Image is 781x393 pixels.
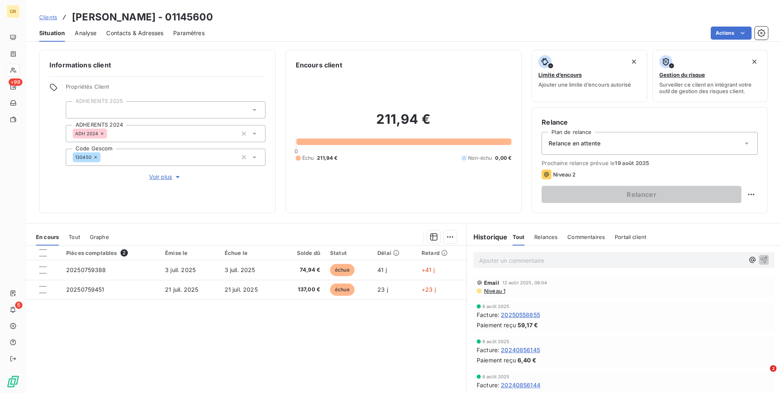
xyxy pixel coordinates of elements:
[66,83,266,95] span: Propriétés Client
[652,50,768,102] button: Gestion du risqueSurveiller ce client en intégrant votre outil de gestion des risques client.
[330,264,355,276] span: échue
[284,250,320,256] div: Solde dû
[482,374,510,379] span: 6 août 2025
[477,310,499,319] span: Facture :
[482,304,510,309] span: 6 août 2025
[542,160,758,166] span: Prochaine relance prévue le
[477,346,499,354] span: Facture :
[302,154,314,162] span: Échu
[296,60,342,70] h6: Encours client
[149,173,182,181] span: Voir plus
[69,234,80,240] span: Tout
[75,29,96,37] span: Analyse
[422,286,436,293] span: +23 j
[377,250,412,256] div: Délai
[518,321,538,329] span: 59,17 €
[484,279,499,286] span: Email
[542,117,758,127] h6: Relance
[615,160,649,166] span: 19 août 2025
[106,29,163,37] span: Contacts & Adresses
[173,29,205,37] span: Paramètres
[518,356,536,364] span: 6,40 €
[377,286,388,293] span: 23 j
[495,154,511,162] span: 0,00 €
[90,234,109,240] span: Graphe
[49,60,266,70] h6: Informations client
[659,81,761,94] span: Surveiller ce client en intégrant votre outil de gestion des risques client.
[534,234,558,240] span: Relances
[422,266,435,273] span: +41 j
[422,250,462,256] div: Retard
[7,80,19,93] a: +99
[477,321,516,329] span: Paiement reçu
[377,266,387,273] span: 41 j
[39,13,57,21] a: Clients
[7,375,20,388] img: Logo LeanPay
[513,234,525,240] span: Tout
[39,29,65,37] span: Situation
[165,286,198,293] span: 21 juil. 2025
[107,130,114,137] input: Ajouter une valeur
[225,250,274,256] div: Échue le
[502,280,547,285] span: 12 août 2025, 08:04
[567,234,605,240] span: Commentaires
[317,154,337,162] span: 211,94 €
[330,284,355,296] span: échue
[165,250,215,256] div: Émise le
[483,288,505,294] span: Niveau 1
[770,365,777,372] span: 2
[615,234,646,240] span: Portail client
[753,365,773,385] iframe: Intercom live chat
[66,266,106,273] span: 20250759388
[542,186,741,203] button: Relancer
[165,266,196,273] span: 3 juil. 2025
[75,131,98,136] span: ADH 2024
[477,356,516,364] span: Paiement reçu
[66,286,105,293] span: 20250759451
[553,171,576,178] span: Niveau 2
[659,71,705,78] span: Gestion du risque
[296,111,512,136] h2: 211,94 €
[482,339,510,344] span: 6 août 2025
[284,286,320,294] span: 137,00 €
[15,301,22,309] span: 5
[467,232,508,242] h6: Historique
[72,10,213,25] h3: [PERSON_NAME] - 01145600
[468,154,492,162] span: Non-échu
[501,310,540,319] span: 20250558855
[225,286,258,293] span: 21 juil. 2025
[100,154,107,161] input: Ajouter une valeur
[538,71,582,78] span: Limite d’encours
[66,249,155,257] div: Pièces comptables
[711,27,752,40] button: Actions
[549,139,600,147] span: Relance en attente
[36,234,59,240] span: En cours
[66,172,266,181] button: Voir plus
[225,266,255,273] span: 3 juil. 2025
[39,14,57,20] span: Clients
[501,381,540,389] span: 20240856144
[538,81,631,88] span: Ajouter une limite d’encours autorisé
[284,266,320,274] span: 74,94 €
[531,50,647,102] button: Limite d’encoursAjouter une limite d’encours autorisé
[501,346,540,354] span: 20240856145
[73,106,79,114] input: Ajouter une valeur
[330,250,368,256] div: Statut
[7,5,20,18] div: GR
[477,381,499,389] span: Facture :
[75,155,91,160] span: 130450
[120,249,128,257] span: 2
[9,78,22,86] span: +99
[295,148,298,154] span: 0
